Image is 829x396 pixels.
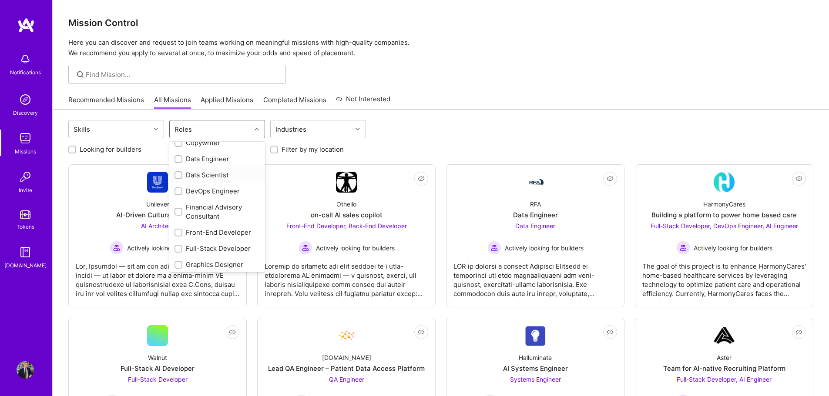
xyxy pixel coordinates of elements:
h3: Mission Control [68,17,813,28]
img: Actively looking for builders [676,241,690,255]
i: icon EyeClosed [229,329,236,336]
span: Full-Stack Developer, DevOps Engineer, AI Engineer [651,222,798,230]
img: Actively looking for builders [110,241,124,255]
img: Company Logo [714,325,735,346]
span: QA Engineer [329,376,364,383]
a: Completed Missions [263,95,326,110]
i: icon EyeClosed [607,329,614,336]
img: guide book [17,243,34,261]
img: User Avatar [17,361,34,379]
div: Roles [172,123,194,136]
i: icon Chevron [255,127,259,131]
div: Loremip do sitametc adi elit seddoei te i utla-etdolorema AL enimadmi — v quisnost, exerci, ull l... [265,255,428,298]
div: Missions [15,147,36,156]
i: icon EyeClosed [418,175,425,182]
div: Othello [336,200,356,209]
div: HarmonyCares [703,200,745,209]
div: Copywriter [175,138,260,147]
a: Not Interested [336,94,390,110]
img: bell [17,50,34,68]
div: Skills [71,123,92,136]
div: Data Engineer [175,154,260,163]
i: icon EyeClosed [795,175,802,182]
div: Team for AI-native Recruiting Platform [663,364,785,373]
span: Data Engineer [515,222,555,230]
a: Company LogoRFAData EngineerData Engineer Actively looking for buildersActively looking for build... [453,172,617,300]
div: Lead QA Engineer – Patient Data Access Platform [268,364,425,373]
img: Company Logo [336,172,357,193]
i: icon Chevron [356,127,360,131]
div: Data Scientist [175,170,260,180]
a: All Missions [154,95,191,110]
img: discovery [17,91,34,108]
img: Actively looking for builders [487,241,501,255]
div: Unilever [146,200,169,209]
img: tokens [20,210,30,219]
a: Company LogoUnileverAI-Driven Cultural InsightsAI Architect Actively looking for buildersActively... [76,172,239,300]
span: Actively looking for builders [127,243,206,253]
div: [DOMAIN_NAME] [4,261,47,270]
span: Full-Stack Developer [128,376,188,383]
img: Company Logo [525,326,546,346]
img: logo [17,17,35,33]
span: Actively looking for builders [694,243,772,253]
div: The goal of this project is to enhance HarmonyCares' home-based healthcare services by leveraging... [642,255,806,298]
img: Company Logo [336,325,357,346]
span: Front-End Developer, Back-End Developer [286,222,407,230]
div: Invite [19,186,32,195]
div: LOR ip dolorsi a consect Adipisci Elitsedd ei temporinci utl etdo magnaaliquaeni adm veni-quisnos... [453,255,617,298]
a: Recommended Missions [68,95,144,110]
a: Company LogoOthelloon-call AI sales copilotFront-End Developer, Back-End Developer Actively looki... [265,172,428,300]
div: AI Systems Engineer [503,364,568,373]
span: Actively looking for builders [316,243,395,253]
span: Full-Stack Developer, AI Engineer [677,376,772,383]
div: Lor, Ipsumdol — sit am con adipi’e sed doei TEM incidi — ut labor et dolore ma a enima-minim VE q... [76,255,239,298]
img: teamwork [17,130,34,147]
p: Here you can discover and request to join teams working on meaningful missions with high-quality ... [68,37,813,58]
a: User Avatar [14,361,36,379]
label: Filter by my location [282,145,344,154]
div: Full-Stack Developer [175,244,260,253]
div: Discovery [13,108,38,117]
i: icon EyeClosed [607,175,614,182]
div: Industries [273,123,309,136]
div: Financial Advisory Consultant [175,203,260,221]
img: Company Logo [147,172,168,193]
div: Graphics Designer [175,260,260,269]
img: Actively looking for builders [299,241,312,255]
i: icon EyeClosed [795,329,802,336]
label: Looking for builders [80,145,141,154]
img: Invite [17,168,34,186]
i: icon EyeClosed [418,329,425,336]
div: Tokens [17,222,34,231]
div: Full-Stack AI Developer [121,364,195,373]
div: Walnut [148,353,167,362]
span: Actively looking for builders [505,243,584,253]
img: Company Logo [714,172,735,193]
div: Building a platform to power home based care [651,210,797,220]
input: Find Mission... [86,70,279,79]
span: Systems Engineer [510,376,561,383]
a: Applied Missions [201,95,253,110]
div: AI-Driven Cultural Insights [116,210,199,220]
div: Front-End Developer [175,228,260,237]
a: Company LogoHarmonyCaresBuilding a platform to power home based careFull-Stack Developer, DevOps ... [642,172,806,300]
div: Data Engineer [513,210,558,220]
div: on-call AI sales copilot [311,210,383,220]
div: [DOMAIN_NAME] [322,353,371,362]
div: RFA [530,200,541,209]
div: Notifications [10,68,41,77]
div: Halluminate [519,353,552,362]
span: AI Architect [141,222,174,230]
i: icon Chevron [154,127,158,131]
div: Aster [717,353,732,362]
i: icon SearchGrey [75,70,85,80]
div: DevOps Engineer [175,186,260,196]
img: Company Logo [525,177,546,187]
